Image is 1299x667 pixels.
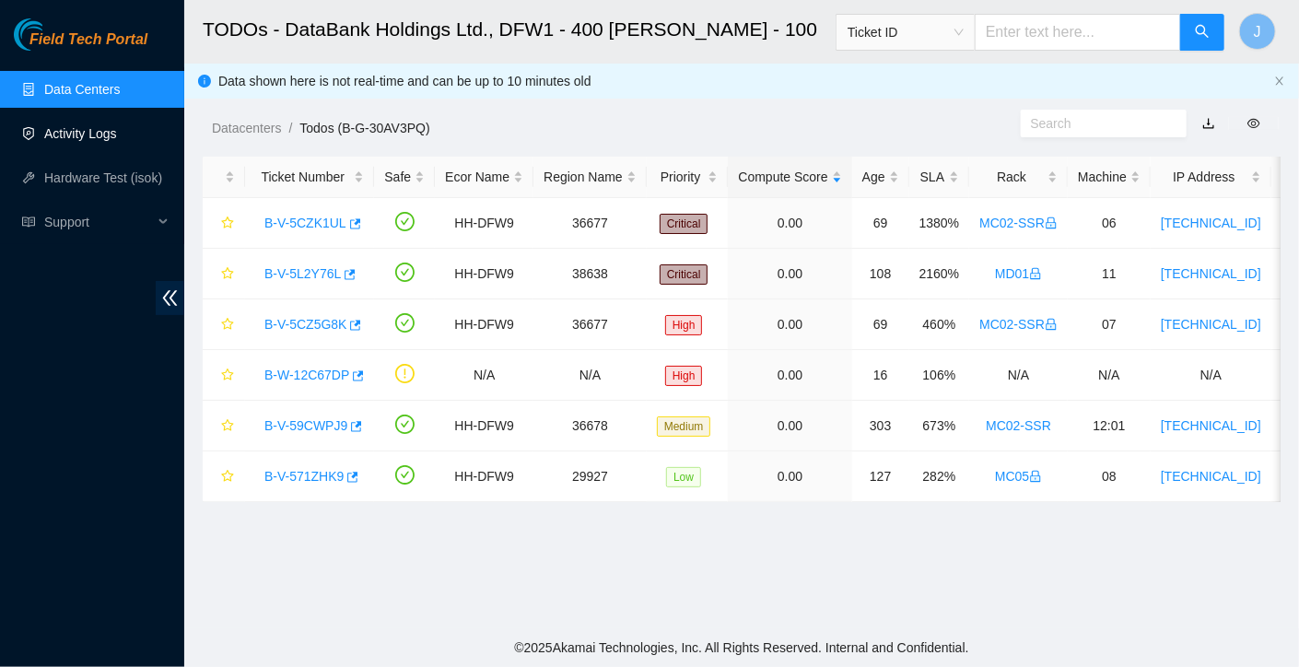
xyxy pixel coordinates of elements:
[1068,451,1151,502] td: 08
[995,266,1042,281] a: MD01lock
[29,31,147,49] span: Field Tech Portal
[909,401,970,451] td: 673%
[728,198,851,249] td: 0.00
[264,469,344,484] a: B-V-571ZHK9
[213,310,235,339] button: star
[288,121,292,135] span: /
[14,33,147,57] a: Akamai TechnologiesField Tech Portal
[1161,266,1261,281] a: [TECHNICAL_ID]
[728,350,851,401] td: 0.00
[221,369,234,383] span: star
[395,465,415,485] span: check-circle
[979,216,1058,230] a: MC02-SSRlock
[852,249,909,299] td: 108
[264,266,341,281] a: B-V-5L2Y76L
[435,451,533,502] td: HH-DFW9
[1068,299,1151,350] td: 07
[909,198,970,249] td: 1380%
[1068,350,1151,401] td: N/A
[221,267,234,282] span: star
[533,249,647,299] td: 38638
[213,462,235,491] button: star
[909,249,970,299] td: 2160%
[14,18,93,51] img: Akamai Technologies
[665,366,703,386] span: High
[44,82,120,97] a: Data Centers
[1254,20,1261,43] span: J
[435,299,533,350] td: HH-DFW9
[1161,216,1261,230] a: [TECHNICAL_ID]
[395,263,415,282] span: check-circle
[1031,113,1163,134] input: Search
[986,418,1051,433] a: MC02-SSR
[1161,418,1261,433] a: [TECHNICAL_ID]
[1068,198,1151,249] td: 06
[299,121,429,135] a: Todos (B-G-30AV3PQ)
[264,368,349,382] a: B-W-12C67DP
[909,299,970,350] td: 460%
[395,415,415,434] span: check-circle
[533,198,647,249] td: 36677
[213,411,235,440] button: star
[909,350,970,401] td: 106%
[533,451,647,502] td: 29927
[995,469,1042,484] a: MC05lock
[533,401,647,451] td: 36678
[435,249,533,299] td: HH-DFW9
[1045,318,1058,331] span: lock
[264,216,346,230] a: B-V-5CZK1UL
[435,401,533,451] td: HH-DFW9
[184,628,1299,667] footer: © 2025 Akamai Technologies, Inc. All Rights Reserved. Internal and Confidential.
[1188,109,1229,138] button: download
[212,121,281,135] a: Datacenters
[1195,24,1210,41] span: search
[1274,76,1285,88] button: close
[728,249,851,299] td: 0.00
[665,315,703,335] span: High
[22,216,35,228] span: read
[975,14,1181,51] input: Enter text here...
[395,212,415,231] span: check-circle
[1161,469,1261,484] a: [TECHNICAL_ID]
[728,451,851,502] td: 0.00
[213,208,235,238] button: star
[44,126,117,141] a: Activity Logs
[1247,117,1260,130] span: eye
[435,198,533,249] td: HH-DFW9
[221,216,234,231] span: star
[1274,76,1285,87] span: close
[852,299,909,350] td: 69
[156,281,184,315] span: double-left
[1239,13,1276,50] button: J
[1202,116,1215,131] a: download
[848,18,964,46] span: Ticket ID
[657,416,711,437] span: Medium
[666,467,701,487] span: Low
[852,350,909,401] td: 16
[852,198,909,249] td: 69
[44,204,153,240] span: Support
[221,318,234,333] span: star
[221,470,234,485] span: star
[1029,470,1042,483] span: lock
[1068,401,1151,451] td: 12:01
[1161,317,1261,332] a: [TECHNICAL_ID]
[44,170,162,185] a: Hardware Test (isok)
[660,264,708,285] span: Critical
[728,401,851,451] td: 0.00
[395,364,415,383] span: exclamation-circle
[969,350,1068,401] td: N/A
[395,313,415,333] span: check-circle
[852,451,909,502] td: 127
[533,299,647,350] td: 36677
[264,418,347,433] a: B-V-59CWPJ9
[533,350,647,401] td: N/A
[213,360,235,390] button: star
[728,299,851,350] td: 0.00
[1068,249,1151,299] td: 11
[435,350,533,401] td: N/A
[909,451,970,502] td: 282%
[221,419,234,434] span: star
[660,214,708,234] span: Critical
[264,317,346,332] a: B-V-5CZ5G8K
